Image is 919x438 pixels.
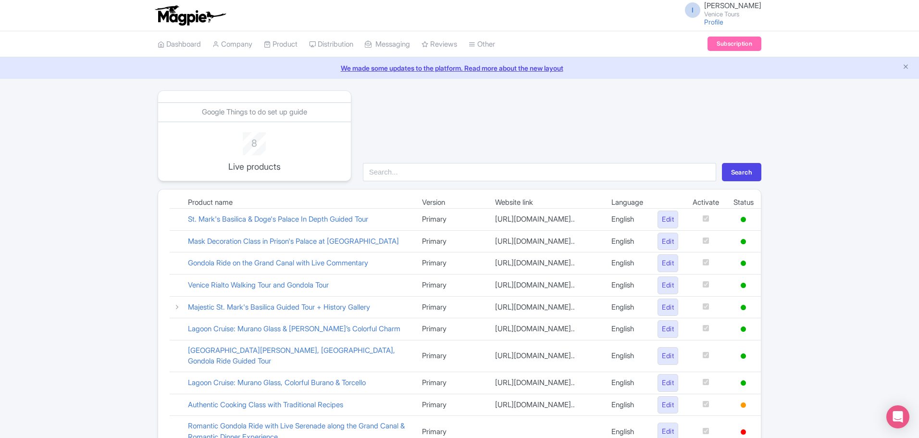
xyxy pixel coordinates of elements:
small: Venice Tours [704,11,761,17]
a: Edit [658,211,678,228]
td: English [604,318,650,340]
a: Product [264,31,298,58]
td: [URL][DOMAIN_NAME].. [488,394,605,416]
a: Edit [658,320,678,338]
a: Edit [658,299,678,316]
td: [URL][DOMAIN_NAME].. [488,372,605,394]
td: English [604,340,650,372]
td: English [604,296,650,318]
a: Edit [658,254,678,272]
button: Close announcement [902,62,909,73]
td: Version [415,197,487,209]
a: Google Things to do set up guide [202,107,307,116]
a: Dashboard [158,31,201,58]
td: Website link [488,197,605,209]
td: Primary [415,340,487,372]
td: [URL][DOMAIN_NAME].. [488,230,605,252]
td: [URL][DOMAIN_NAME].. [488,318,605,340]
a: Edit [658,347,678,365]
td: [URL][DOMAIN_NAME].. [488,296,605,318]
a: Reviews [422,31,457,58]
td: English [604,372,650,394]
td: Primary [415,274,487,296]
a: Venice Rialto Walking Tour and Gondola Tour [188,280,329,289]
a: Subscription [708,37,761,51]
a: Distribution [309,31,353,58]
td: Primary [415,394,487,416]
div: 8 [215,132,294,150]
td: [URL][DOMAIN_NAME].. [488,274,605,296]
td: [URL][DOMAIN_NAME].. [488,209,605,231]
div: Open Intercom Messenger [886,405,909,428]
td: Product name [181,197,415,209]
button: Search [722,163,761,181]
a: Mask Decoration Class in Prison's Palace at [GEOGRAPHIC_DATA] [188,237,399,246]
td: Primary [415,318,487,340]
a: St. Mark's Basilica & Doge's Palace In Depth Guided Tour [188,214,368,224]
a: Messaging [365,31,410,58]
a: [GEOGRAPHIC_DATA][PERSON_NAME], [GEOGRAPHIC_DATA], Gondola Ride Guided Tour [188,346,395,366]
td: English [604,209,650,231]
a: Majestic St. Mark's Basilica Guided Tour + History Gallery [188,302,370,312]
td: [URL][DOMAIN_NAME].. [488,252,605,275]
td: Status [726,197,761,209]
a: Edit [658,233,678,250]
a: Lagoon Cruise: Murano Glass & [PERSON_NAME]’s Colorful Charm [188,324,400,333]
td: Primary [415,372,487,394]
a: We made some updates to the platform. Read more about the new layout [6,63,913,73]
input: Search... [363,163,716,181]
a: Profile [704,18,723,26]
td: Language [604,197,650,209]
span: I [685,2,700,18]
a: Gondola Ride on the Grand Canal with Live Commentary [188,258,368,267]
td: Primary [415,252,487,275]
a: Edit [658,276,678,294]
td: [URL][DOMAIN_NAME].. [488,340,605,372]
a: Lagoon Cruise: Murano Glass, Colorful Burano & Torcello [188,378,366,387]
a: Other [469,31,495,58]
td: English [604,252,650,275]
a: I [PERSON_NAME] Venice Tours [679,2,761,17]
td: Activate [685,197,726,209]
a: Edit [658,396,678,414]
span: [PERSON_NAME] [704,1,761,10]
td: English [604,394,650,416]
td: Primary [415,296,487,318]
p: Live products [215,160,294,173]
img: logo-ab69f6fb50320c5b225c76a69d11143b.png [153,5,227,26]
a: Authentic Cooking Class with Traditional Recipes [188,400,343,409]
a: Edit [658,374,678,392]
td: English [604,230,650,252]
td: English [604,274,650,296]
td: Primary [415,209,487,231]
a: Company [212,31,252,58]
td: Primary [415,230,487,252]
